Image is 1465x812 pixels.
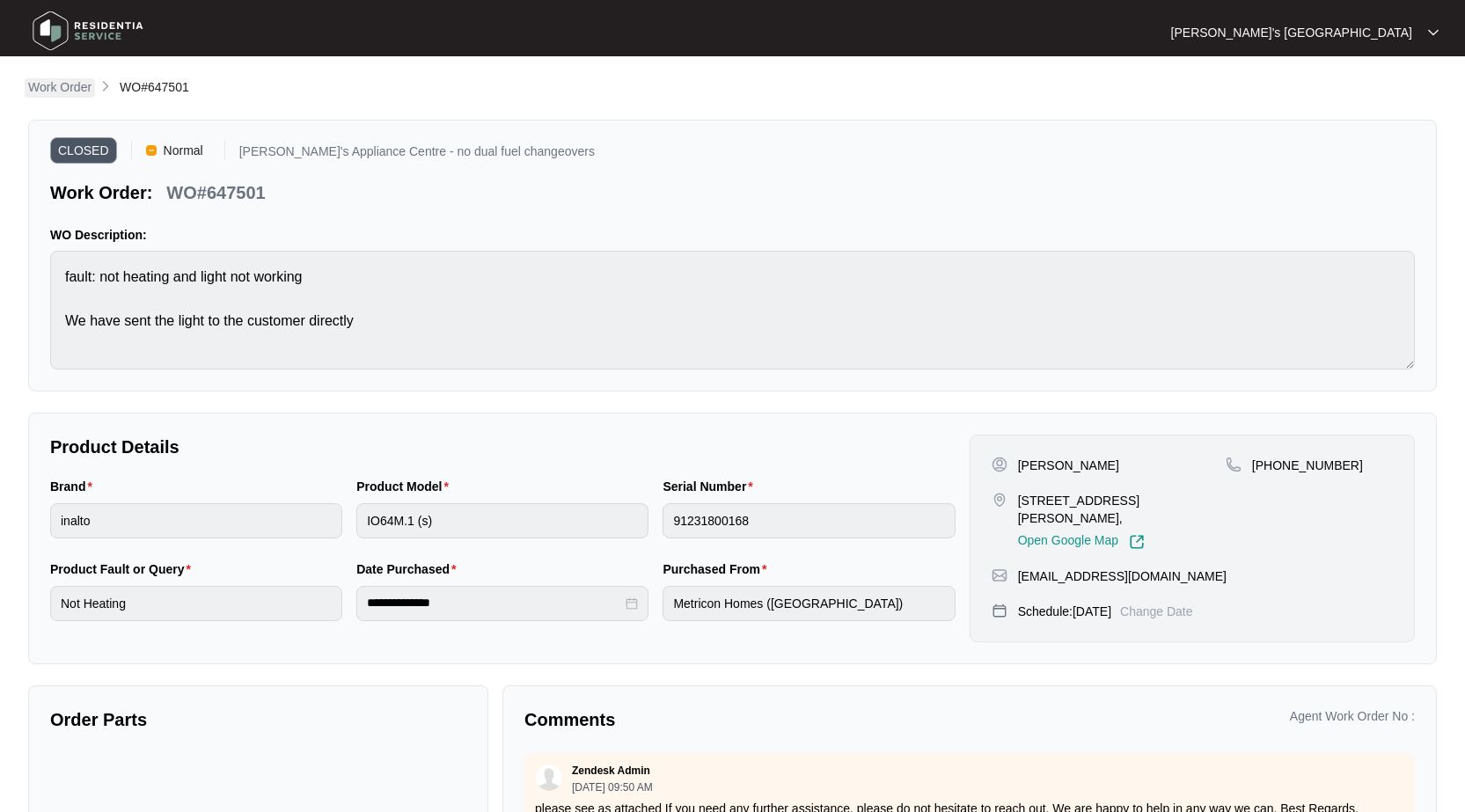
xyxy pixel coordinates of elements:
[50,707,466,732] p: Order Parts
[992,603,1007,618] img: map-pin
[1018,457,1119,474] p: [PERSON_NAME]
[50,586,342,621] input: Product Fault or Query
[50,560,198,578] label: Product Fault or Query
[992,492,1007,508] img: map-pin
[28,78,92,96] p: Work Order
[26,4,150,57] img: residentia service logo
[1018,534,1145,550] a: Open Google Map
[1120,603,1193,620] p: Change Date
[1171,24,1412,41] p: [PERSON_NAME]'s [GEOGRAPHIC_DATA]
[356,560,463,578] label: Date Purchased
[25,78,95,98] a: Work Order
[239,145,595,164] p: [PERSON_NAME]'s Appliance Centre - no dual fuel changeovers
[524,707,957,732] p: Comments
[356,503,648,538] input: Product Model
[572,764,650,778] p: Zendesk Admin
[1018,567,1227,585] p: [EMAIL_ADDRESS][DOMAIN_NAME]
[663,560,773,578] label: Purchased From
[120,80,189,94] span: WO#647501
[1252,457,1363,474] p: [PHONE_NUMBER]
[50,180,152,205] p: Work Order:
[50,226,1415,244] p: WO Description:
[50,251,1415,369] textarea: fault: not heating and light not working We have sent the light to the customer directly
[356,478,456,495] label: Product Model
[157,137,210,164] span: Normal
[99,79,113,93] img: chevron-right
[536,764,562,791] img: user.svg
[1018,492,1226,527] p: [STREET_ADDRESS][PERSON_NAME],
[50,503,342,538] input: Brand
[1428,28,1439,37] img: dropdown arrow
[166,180,265,205] p: WO#647501
[1018,603,1111,620] p: Schedule: [DATE]
[1226,457,1242,472] img: map-pin
[367,594,622,612] input: Date Purchased
[50,435,956,459] p: Product Details
[992,567,1007,583] img: map-pin
[1290,707,1415,725] p: Agent Work Order No :
[50,137,117,164] span: CLOSED
[992,457,1007,472] img: user-pin
[663,503,955,538] input: Serial Number
[1129,534,1145,550] img: Link-External
[146,145,157,156] img: Vercel Logo
[663,586,955,621] input: Purchased From
[50,478,99,495] label: Brand
[663,478,759,495] label: Serial Number
[572,782,653,793] p: [DATE] 09:50 AM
